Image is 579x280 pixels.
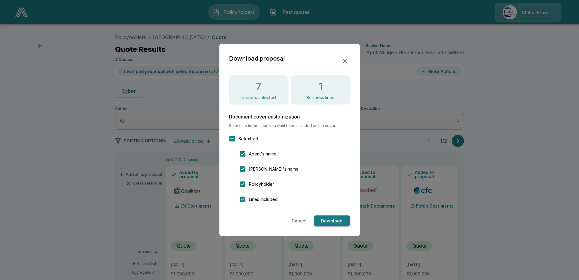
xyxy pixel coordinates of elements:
[249,166,299,172] span: [PERSON_NAME]'s name
[241,95,276,100] p: Carriers selected
[256,80,262,93] h4: 7
[229,54,285,63] h2: Download proposal
[238,135,258,142] span: Select all
[229,124,350,128] span: Select the information you want to be included on the cover.
[289,215,309,227] button: Cancel
[249,151,276,157] span: Agent's name
[249,196,278,202] span: Lines included
[249,181,274,187] span: Policyholder
[314,215,350,227] button: Download
[306,95,334,100] p: Business lines
[229,114,350,119] h6: Document cover customization
[318,80,323,93] h4: 1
